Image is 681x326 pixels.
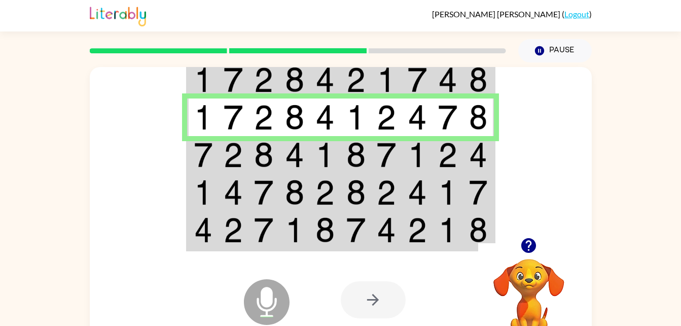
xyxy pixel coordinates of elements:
img: 1 [408,142,427,168]
img: 8 [285,105,304,130]
img: 1 [194,180,212,205]
img: 4 [224,180,243,205]
img: 7 [438,105,457,130]
img: 7 [194,142,212,168]
img: 4 [438,67,457,92]
img: 7 [254,217,273,243]
img: 8 [469,105,487,130]
img: 7 [254,180,273,205]
img: 2 [438,142,457,168]
img: 2 [377,105,396,130]
img: 8 [469,67,487,92]
span: [PERSON_NAME] [PERSON_NAME] [432,9,562,19]
img: 1 [438,180,457,205]
img: 1 [346,105,366,130]
div: ( ) [432,9,592,19]
img: 1 [377,67,396,92]
img: 4 [469,142,487,168]
img: 2 [408,217,427,243]
img: 4 [377,217,396,243]
img: 1 [315,142,335,168]
img: 2 [346,67,366,92]
img: 7 [346,217,366,243]
img: 8 [285,67,304,92]
img: 7 [469,180,487,205]
img: 1 [194,105,212,130]
img: 2 [315,180,335,205]
img: 7 [408,67,427,92]
img: 2 [254,67,273,92]
img: 7 [224,105,243,130]
img: 4 [315,105,335,130]
button: Pause [518,39,592,62]
a: Logout [564,9,589,19]
img: 8 [315,217,335,243]
img: 2 [254,105,273,130]
img: 8 [346,180,366,205]
img: 7 [377,142,396,168]
img: 8 [254,142,273,168]
img: 1 [285,217,304,243]
img: 4 [315,67,335,92]
img: 2 [224,142,243,168]
img: 4 [408,180,427,205]
img: 8 [469,217,487,243]
img: 8 [346,142,366,168]
img: 4 [285,142,304,168]
img: 1 [438,217,457,243]
img: 4 [194,217,212,243]
img: 1 [194,67,212,92]
img: 2 [224,217,243,243]
img: 8 [285,180,304,205]
img: 4 [408,105,427,130]
img: 2 [377,180,396,205]
img: 7 [224,67,243,92]
img: Literably [90,4,146,26]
